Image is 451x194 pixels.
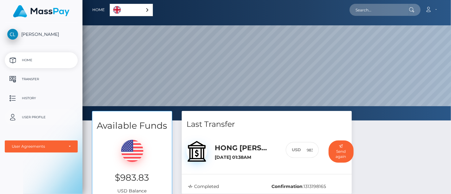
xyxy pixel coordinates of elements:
button: Send again [329,140,354,163]
p: User Profile [7,113,75,122]
a: Home [5,52,78,68]
h5: HONG [PERSON_NAME] BANK BERHAD / MYR [215,143,276,153]
h3: Available Funds [92,120,172,132]
img: bank.svg [186,141,207,162]
p: History [7,94,75,103]
div: USD [286,142,301,158]
div: Language [110,4,153,16]
span: 1313198165 [304,184,326,189]
a: English [110,4,153,16]
div: Completed [183,183,267,190]
a: Home [92,3,105,16]
a: History [5,90,78,106]
p: Home [7,55,75,65]
h6: [DATE] 01:38AM [215,155,276,160]
a: Transfer [5,71,78,87]
img: MassPay [13,5,69,17]
button: User Agreements [5,140,78,152]
img: USD.png [121,140,143,162]
p: Transfer [7,74,75,84]
input: 983.83 [301,142,319,158]
h3: $983.83 [97,171,167,184]
div: : [267,183,350,190]
input: Search... [350,4,409,16]
a: User Profile [5,109,78,125]
span: [PERSON_NAME] [5,31,78,37]
aside: Language selected: English [110,4,153,16]
h4: Last Transfer [186,119,347,130]
div: User Agreements [12,144,64,149]
b: Confirmation [271,184,303,189]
